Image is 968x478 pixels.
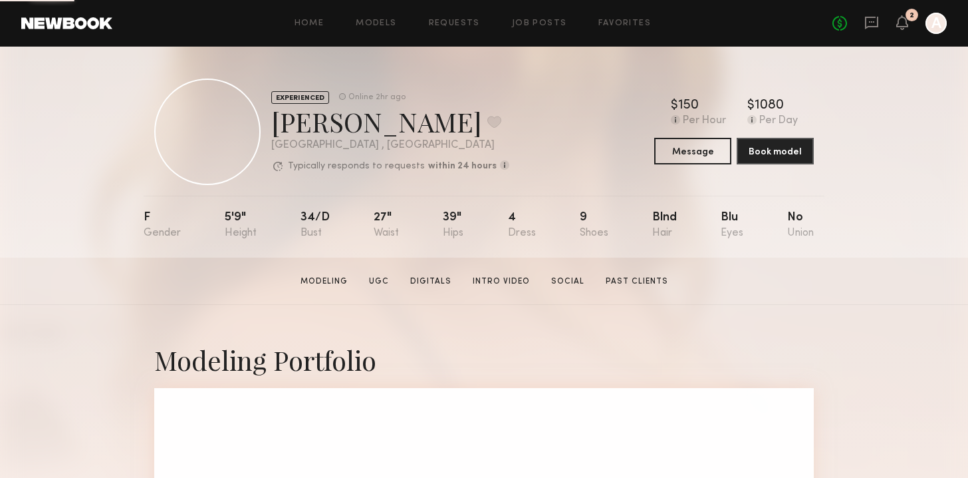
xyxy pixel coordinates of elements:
[678,99,699,113] div: 150
[671,99,678,113] div: $
[512,19,567,28] a: Job Posts
[683,115,726,127] div: Per Hour
[443,212,463,239] div: 39"
[348,93,406,102] div: Online 2hr ago
[356,19,396,28] a: Models
[467,276,535,288] a: Intro Video
[508,212,536,239] div: 4
[271,140,509,151] div: [GEOGRAPHIC_DATA] , [GEOGRAPHIC_DATA]
[580,212,608,239] div: 9
[271,91,329,104] div: EXPERIENCED
[787,212,814,239] div: No
[652,212,677,239] div: Blnd
[405,276,457,288] a: Digitals
[288,162,425,171] p: Typically responds to requests
[721,212,743,239] div: Blu
[600,276,673,288] a: Past Clients
[301,212,330,239] div: 34/d
[374,212,399,239] div: 27"
[295,19,324,28] a: Home
[295,276,353,288] a: Modeling
[747,99,755,113] div: $
[546,276,590,288] a: Social
[364,276,394,288] a: UGC
[925,13,947,34] a: A
[598,19,651,28] a: Favorites
[154,342,814,377] div: Modeling Portfolio
[759,115,798,127] div: Per Day
[428,162,497,171] b: within 24 hours
[737,138,814,164] button: Book model
[144,212,181,239] div: F
[271,104,509,139] div: [PERSON_NAME]
[909,12,914,19] div: 2
[429,19,480,28] a: Requests
[755,99,784,113] div: 1080
[654,138,731,164] button: Message
[225,212,257,239] div: 5'9"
